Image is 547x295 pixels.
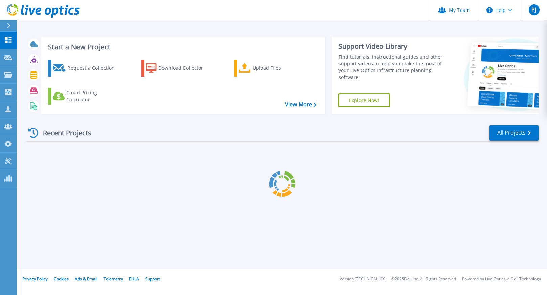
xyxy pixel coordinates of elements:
[338,54,443,81] div: Find tutorials, instructional guides and other support videos to help you make the most of your L...
[22,276,48,282] a: Privacy Policy
[158,61,213,75] div: Download Collector
[340,277,385,281] li: Version: [TECHNICAL_ID]
[67,61,122,75] div: Request a Collection
[26,125,101,141] div: Recent Projects
[285,101,316,108] a: View More
[48,43,316,51] h3: Start a New Project
[391,277,456,281] li: © 2025 Dell Inc. All Rights Reserved
[75,276,97,282] a: Ads & Email
[48,60,124,77] a: Request a Collection
[66,89,121,103] div: Cloud Pricing Calculator
[462,277,541,281] li: Powered by Live Optics, a Dell Technology
[145,276,160,282] a: Support
[253,61,307,75] div: Upload Files
[489,125,539,141] a: All Projects
[54,276,69,282] a: Cookies
[338,93,390,107] a: Explore Now!
[141,60,217,77] a: Download Collector
[48,88,124,105] a: Cloud Pricing Calculator
[338,42,443,51] div: Support Video Library
[129,276,139,282] a: EULA
[234,60,309,77] a: Upload Files
[104,276,123,282] a: Telemetry
[531,7,536,13] span: PJ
